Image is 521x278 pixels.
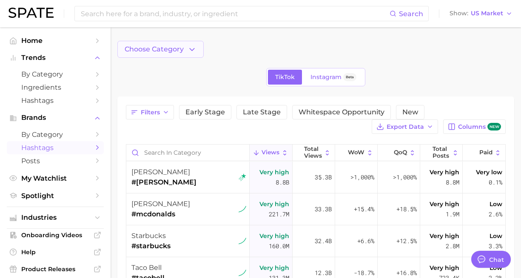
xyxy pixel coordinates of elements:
[21,231,89,239] span: Onboarding Videos
[310,74,342,81] span: Instagram
[7,141,104,154] a: Hashtags
[131,241,171,251] span: #starbucks
[276,177,289,187] span: 8.8b
[21,54,89,62] span: Trends
[239,205,246,213] img: tiktok sustained riser
[394,149,407,156] span: QoQ
[125,45,184,53] span: Choose Category
[126,105,174,119] button: Filters
[446,177,459,187] span: 8.8m
[21,192,89,200] span: Spotlight
[21,37,89,45] span: Home
[126,225,505,257] button: starbucks#starbuckstiktok sustained riserVery high160.0m32.4b+6.6%+12.5%Very high2.8mLow3.3%
[21,144,89,152] span: Hashtags
[396,268,417,278] span: +16.8%
[335,145,378,161] button: WoW
[399,10,423,18] span: Search
[489,209,502,219] span: 2.6%
[293,145,335,161] button: Total Views
[21,265,89,273] span: Product Releases
[269,209,289,219] span: 221.7m
[21,83,89,91] span: Ingredients
[490,231,502,241] span: Low
[489,241,502,251] span: 3.3%
[126,193,505,225] button: [PERSON_NAME]#mcdonaldstiktok sustained riserVery high221.7m33.3b+15.4%+18.5%Very high1.9mLow2.6%
[430,199,459,209] span: Very high
[315,172,332,182] span: 35.3b
[131,168,190,176] span: [PERSON_NAME]
[131,232,166,240] span: starbucks
[430,231,459,241] span: Very high
[7,154,104,167] a: Posts
[131,209,190,219] span: #mcdonalds
[131,177,196,187] span: #[PERSON_NAME]
[463,145,505,161] button: Paid
[479,149,493,156] span: Paid
[490,263,502,273] span: Low
[117,41,204,58] button: Choose Category
[396,204,417,214] span: +18.5%
[7,51,104,64] button: Trends
[239,173,246,181] img: tiktok rising star
[21,174,89,182] span: My Watchlist
[487,123,501,131] span: new
[299,109,384,116] span: Whitespace Opportunity
[458,123,501,131] span: Columns
[420,145,463,161] button: Total Posts
[7,68,104,81] a: by Category
[21,157,89,165] span: Posts
[9,8,54,18] img: SPATE
[350,173,374,181] span: >1,000%
[378,145,420,161] button: QoQ
[489,177,502,187] span: 0.1%
[354,268,374,278] span: -18.7%
[259,231,289,241] span: Very high
[315,236,332,246] span: 32.4b
[430,167,459,177] span: Very high
[131,264,162,272] span: taco bell
[269,241,289,251] span: 160.0m
[7,229,104,241] a: Onboarding Videos
[346,74,354,81] span: Beta
[259,167,289,177] span: Very high
[239,269,246,277] img: tiktok sustained riser
[7,211,104,224] button: Industries
[262,149,279,156] span: Views
[393,173,417,181] span: >1,000%
[21,70,89,78] span: by Category
[357,236,374,246] span: +6.6%
[446,241,459,251] span: 2.8m
[126,162,505,193] button: [PERSON_NAME]#[PERSON_NAME]tiktok rising starVery high8.8b35.3b>1,000%>1,000%Very high8.8mVery lo...
[275,74,295,81] span: TikTok
[348,149,364,156] span: WoW
[7,34,104,47] a: Home
[243,109,281,116] span: Late Stage
[446,209,459,219] span: 1.9m
[259,199,289,209] span: Very high
[476,167,502,177] span: Very low
[303,70,364,85] a: InstagramBeta
[7,111,104,124] button: Brands
[239,237,246,245] img: tiktok sustained riser
[7,81,104,94] a: Ingredients
[21,96,89,105] span: Hashtags
[80,6,390,21] input: Search here for a brand, industry, or ingredient
[126,145,249,161] input: Search in category
[372,119,438,134] button: Export Data
[21,248,89,256] span: Help
[268,70,302,85] a: TikTok
[450,11,468,16] span: Show
[141,109,160,116] span: Filters
[430,263,459,273] span: Very high
[396,236,417,246] span: +12.5%
[354,204,374,214] span: +15.4%
[7,172,104,185] a: My Watchlist
[304,146,322,159] span: Total Views
[447,8,515,19] button: ShowUS Market
[315,268,332,278] span: 12.3b
[7,189,104,202] a: Spotlight
[387,123,424,130] span: Export Data
[250,145,292,161] button: Views
[7,246,104,258] a: Help
[490,199,502,209] span: Low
